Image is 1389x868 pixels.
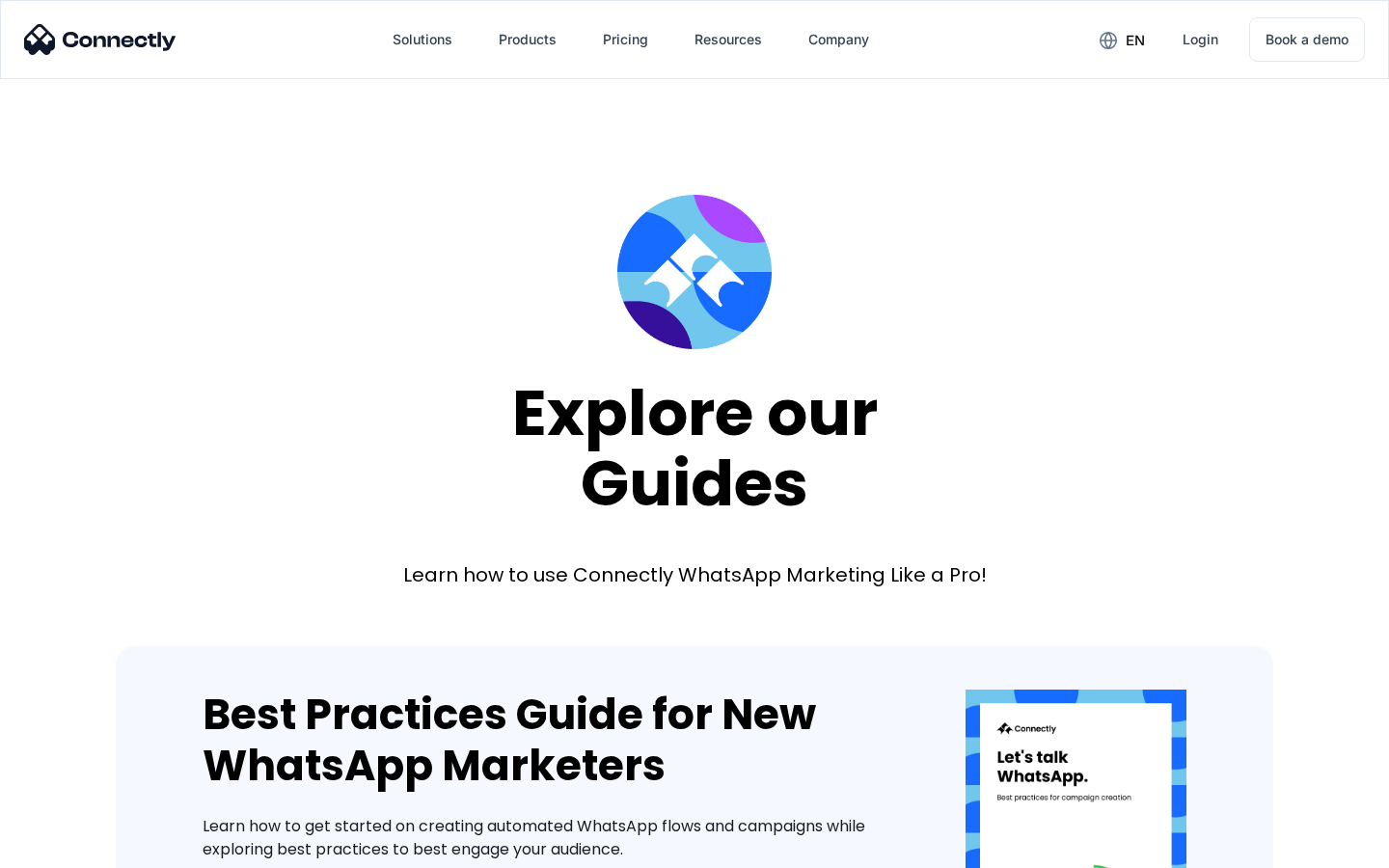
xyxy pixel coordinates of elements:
[587,16,664,63] a: Pricing
[1167,16,1234,63] a: Login
[679,16,777,63] div: Resources
[203,690,908,792] div: Best Practices Guide for New WhatsApp Marketers
[603,26,648,53] div: Pricing
[512,378,878,518] div: Explore our Guides
[808,26,869,53] div: Company
[694,26,762,53] div: Resources
[377,16,468,63] div: Solutions
[1183,26,1218,53] div: Login
[24,24,177,55] img: Connectly Logo
[793,16,885,63] div: Company
[19,834,116,861] aside: Language selected: English
[203,815,908,861] div: Learn how to get started on creating automated WhatsApp flows and campaigns while exploring best ...
[1084,25,1159,54] div: en
[393,26,452,53] div: Solutions
[1249,17,1365,62] a: Book a demo
[403,561,987,588] div: Learn how to use Connectly WhatsApp Marketing Like a Pro!
[499,26,557,53] div: Products
[1126,27,1145,54] div: en
[39,834,116,861] ul: Language list
[483,16,572,63] div: Products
